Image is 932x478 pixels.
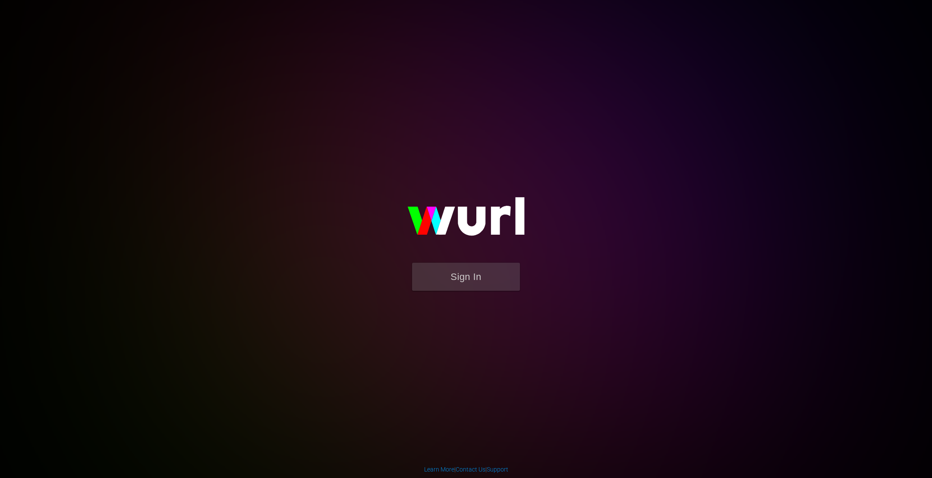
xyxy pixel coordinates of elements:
a: Support [487,466,508,473]
a: Learn More [424,466,454,473]
button: Sign In [412,263,520,291]
div: | | [424,465,508,474]
a: Contact Us [456,466,485,473]
img: wurl-logo-on-black-223613ac3d8ba8fe6dc639794a292ebdb59501304c7dfd60c99c58986ef67473.svg [380,179,552,262]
